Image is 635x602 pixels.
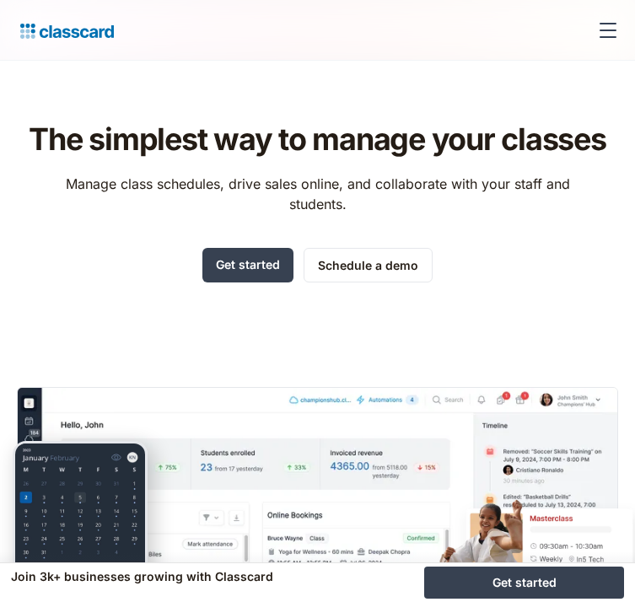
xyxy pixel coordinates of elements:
a: Get started [424,567,624,599]
a: Get started [202,248,293,282]
p: Manage class schedules, drive sales online, and collaborate with your staff and students. [50,174,585,214]
a: Schedule a demo [304,248,433,282]
div: menu [588,10,622,51]
h1: The simplest way to manage your classes [29,121,605,157]
a: home [13,19,114,42]
div: Join 3k+ businesses growing with Classcard [11,567,412,587]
